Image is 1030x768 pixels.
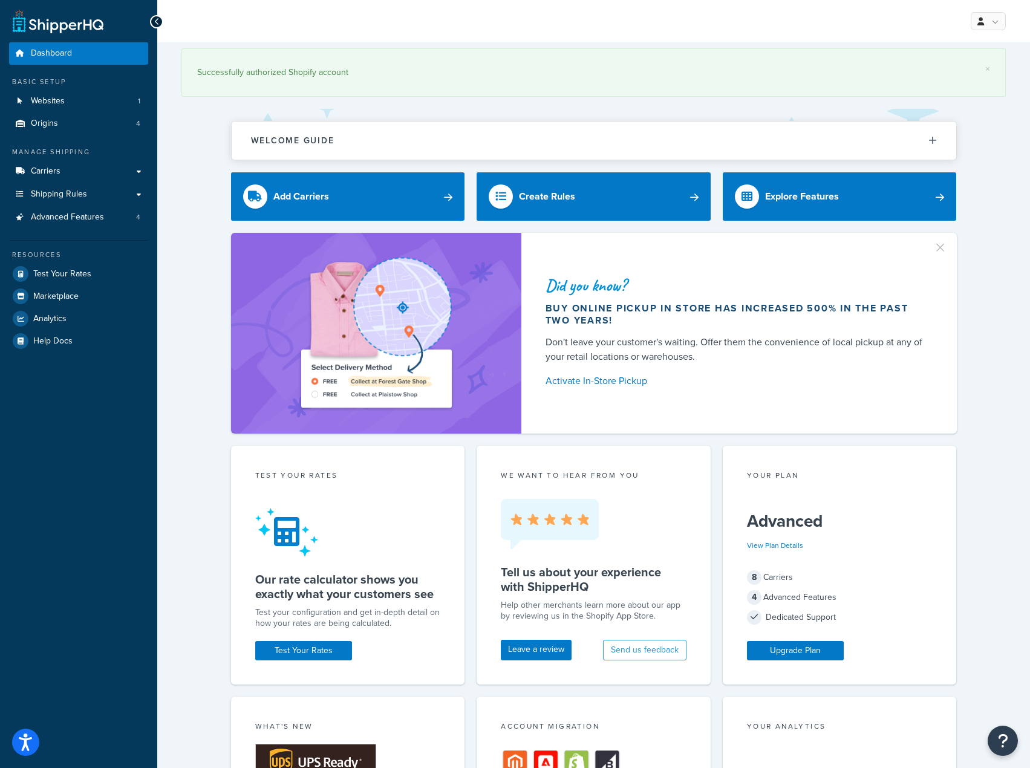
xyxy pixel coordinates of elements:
[9,250,148,260] div: Resources
[9,330,148,352] a: Help Docs
[723,172,957,221] a: Explore Features
[747,589,933,606] div: Advanced Features
[747,569,933,586] div: Carriers
[33,314,67,324] span: Analytics
[477,172,711,221] a: Create Rules
[33,336,73,347] span: Help Docs
[9,112,148,135] li: Origins
[31,166,60,177] span: Carriers
[33,291,79,302] span: Marketplace
[231,172,465,221] a: Add Carriers
[985,64,990,74] a: ×
[747,609,933,626] div: Dedicated Support
[546,277,928,294] div: Did you know?
[747,641,844,660] a: Upgrade Plan
[9,90,148,112] li: Websites
[255,572,441,601] h5: Our rate calculator shows you exactly what your customers see
[232,122,956,160] button: Welcome Guide
[136,212,140,223] span: 4
[519,188,575,205] div: Create Rules
[9,206,148,229] a: Advanced Features4
[747,470,933,484] div: Your Plan
[31,119,58,129] span: Origins
[9,183,148,206] a: Shipping Rules
[747,721,933,735] div: Your Analytics
[546,373,928,389] a: Activate In-Store Pickup
[747,590,761,605] span: 4
[9,285,148,307] a: Marketplace
[136,119,140,129] span: 4
[765,188,839,205] div: Explore Features
[31,96,65,106] span: Websites
[747,570,761,585] span: 8
[501,600,686,622] p: Help other merchants learn more about our app by reviewing us in the Shopify App Store.
[9,90,148,112] a: Websites1
[255,721,441,735] div: What's New
[501,470,686,481] p: we want to hear from you
[546,335,928,364] div: Don't leave your customer's waiting. Offer them the convenience of local pickup at any of your re...
[197,64,990,81] div: Successfully authorized Shopify account
[9,308,148,330] a: Analytics
[747,512,933,531] h5: Advanced
[255,641,352,660] a: Test Your Rates
[603,640,686,660] button: Send us feedback
[267,251,486,415] img: ad-shirt-map-b0359fc47e01cab431d101c4b569394f6a03f54285957d908178d52f29eb9668.png
[251,136,334,145] h2: Welcome Guide
[9,160,148,183] a: Carriers
[988,726,1018,756] button: Open Resource Center
[9,263,148,285] a: Test Your Rates
[255,607,441,629] div: Test your configuration and get in-depth detail on how your rates are being calculated.
[9,112,148,135] a: Origins4
[9,42,148,65] a: Dashboard
[31,189,87,200] span: Shipping Rules
[501,565,686,594] h5: Tell us about your experience with ShipperHQ
[33,269,91,279] span: Test Your Rates
[9,147,148,157] div: Manage Shipping
[138,96,140,106] span: 1
[273,188,329,205] div: Add Carriers
[31,48,72,59] span: Dashboard
[501,640,572,660] a: Leave a review
[747,540,803,551] a: View Plan Details
[9,206,148,229] li: Advanced Features
[9,77,148,87] div: Basic Setup
[501,721,686,735] div: Account Migration
[255,470,441,484] div: Test your rates
[31,212,104,223] span: Advanced Features
[546,302,928,327] div: Buy online pickup in store has increased 500% in the past two years!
